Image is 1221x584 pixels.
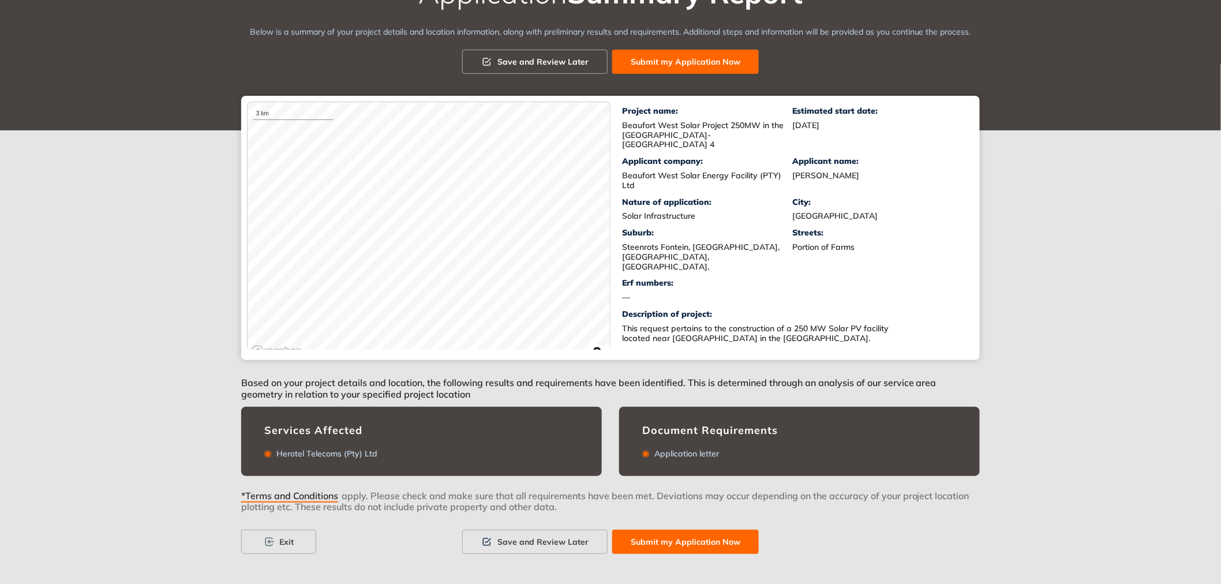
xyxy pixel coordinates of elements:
span: Toggle attribution [594,345,601,358]
div: Applicant company: [622,156,792,166]
button: Save and Review Later [462,530,608,554]
div: 3 km [253,108,333,120]
span: Exit [280,536,294,548]
button: Submit my Application Now [612,530,759,554]
div: Solar Infrastructure [622,211,792,221]
div: Beaufort West Solar Project 250MW in the [GEOGRAPHIC_DATA]- [GEOGRAPHIC_DATA] 4 [622,121,792,149]
div: Document Requirements [642,424,957,437]
div: Streets: [792,228,962,238]
div: Steenrots Fontein, [GEOGRAPHIC_DATA], [GEOGRAPHIC_DATA], [GEOGRAPHIC_DATA], [622,242,792,271]
canvas: Map [248,102,610,362]
span: Submit my Application Now [631,55,740,68]
div: Nature of application: [622,197,792,207]
div: Application letter [650,449,719,459]
div: City: [792,197,962,207]
div: Services Affected [264,424,579,437]
div: Suburb: [622,228,792,238]
span: Submit my Application Now [631,536,740,548]
div: Based on your project details and location, the following results and requirements have been iden... [241,360,980,406]
div: Portion of Farms [792,242,962,252]
div: — [622,293,792,302]
button: Exit [241,530,316,554]
button: Save and Review Later [462,50,608,74]
div: apply. Please check and make sure that all requirements have been met. Deviations may occur depen... [241,490,980,530]
div: Beaufort West Solar Energy Facility (PTY) Ltd [622,171,792,190]
button: *Terms and Conditions [241,490,342,498]
div: [PERSON_NAME] [792,171,962,181]
div: Description of project: [622,309,962,319]
div: Applicant name: [792,156,962,166]
div: [GEOGRAPHIC_DATA] [792,211,962,221]
div: This request pertains to the construction of a 250 MW Solar PV facility located near Beaufort Wes... [622,324,911,343]
button: Submit my Application Now [612,50,759,74]
div: Herotel Telecoms (Pty) Ltd [272,449,377,459]
div: Estimated start date: [792,106,962,116]
div: [DATE] [792,121,962,130]
div: Project name: [622,106,792,116]
div: Erf numbers: [622,278,792,288]
span: Save and Review Later [497,55,589,68]
div: Below is a summary of your project details and location information, along with preliminary resul... [241,26,980,38]
span: Save and Review Later [497,536,589,548]
span: *Terms and Conditions [241,491,338,503]
a: Mapbox logo [251,345,302,358]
